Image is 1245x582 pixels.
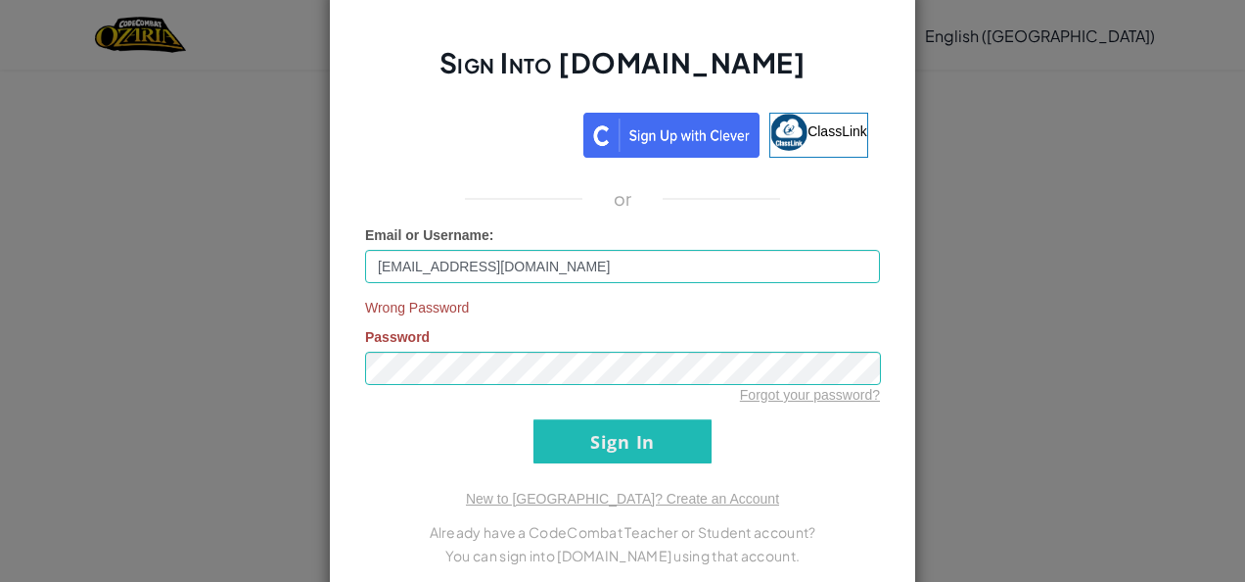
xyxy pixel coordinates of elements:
[365,520,880,544] p: Already have a CodeCombat Teacher or Student account?
[533,419,712,463] input: Sign In
[365,298,880,317] span: Wrong Password
[583,113,760,158] img: clever_sso_button@2x.png
[365,44,880,101] h2: Sign Into [DOMAIN_NAME]
[367,111,583,154] iframe: Sign in with Google Button
[466,491,779,507] a: New to [GEOGRAPHIC_DATA]? Create an Account
[365,227,489,243] span: Email or Username
[365,329,430,345] span: Password
[614,187,632,211] p: or
[365,544,880,567] p: You can sign into [DOMAIN_NAME] using that account.
[740,387,880,403] a: Forgot your password?
[807,123,867,139] span: ClassLink
[365,225,494,245] label: :
[770,114,807,151] img: classlink-logo-small.png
